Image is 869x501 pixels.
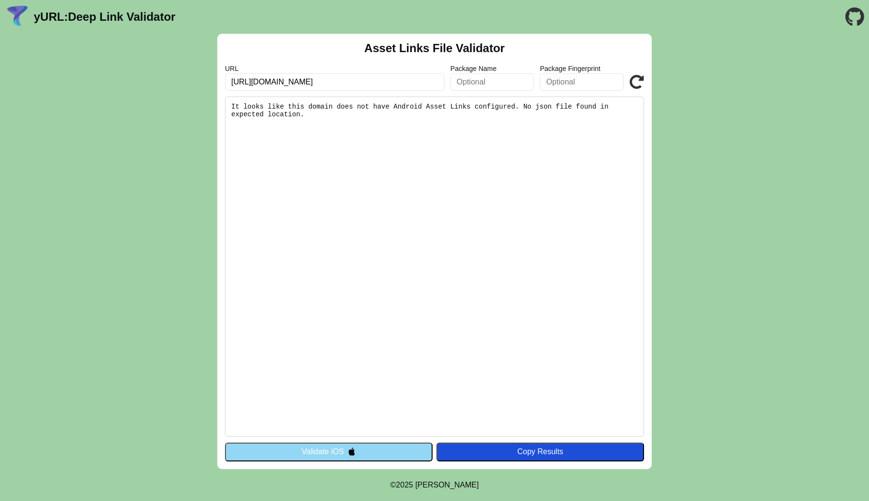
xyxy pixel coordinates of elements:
[225,97,644,437] pre: It looks like this domain does not have Android Asset Links configured. No json file found in exp...
[225,73,445,91] input: Required
[5,4,30,29] img: yURL Logo
[415,481,479,489] a: Michael Ibragimchayev's Personal Site
[390,469,478,501] footer: ©
[348,447,356,456] img: appleIcon.svg
[450,65,534,72] label: Package Name
[436,443,644,461] button: Copy Results
[540,73,624,91] input: Optional
[34,10,175,24] a: yURL:Deep Link Validator
[450,73,534,91] input: Optional
[540,65,624,72] label: Package Fingerprint
[225,443,433,461] button: Validate iOS
[396,481,413,489] span: 2025
[441,447,639,456] div: Copy Results
[225,65,445,72] label: URL
[364,42,505,55] h2: Asset Links File Validator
